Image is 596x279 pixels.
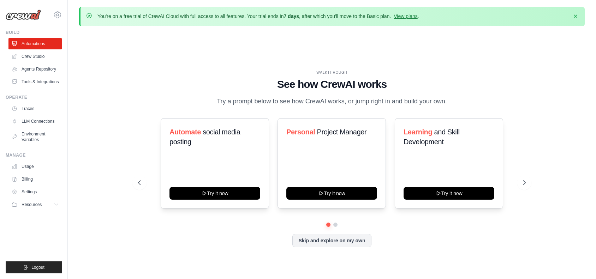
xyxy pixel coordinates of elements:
[138,70,526,75] div: WALKTHROUGH
[31,265,44,270] span: Logout
[8,116,62,127] a: LLM Connections
[169,128,240,146] span: social media posting
[6,30,62,35] div: Build
[8,63,62,75] a: Agents Repository
[404,128,432,136] span: Learning
[8,128,62,145] a: Environment Variables
[286,187,377,200] button: Try it now
[6,95,62,100] div: Operate
[8,174,62,185] a: Billing
[169,128,201,136] span: Automate
[404,187,494,200] button: Try it now
[97,13,419,20] p: You're on a free trial of CrewAI Cloud with full access to all features. Your trial ends in , aft...
[138,78,526,91] h1: See how CrewAI works
[8,186,62,198] a: Settings
[8,76,62,87] a: Tools & Integrations
[8,199,62,210] button: Resources
[169,187,260,200] button: Try it now
[317,128,367,136] span: Project Manager
[8,38,62,49] a: Automations
[6,10,41,20] img: Logo
[404,128,459,146] span: and Skill Development
[8,51,62,62] a: Crew Studio
[8,103,62,114] a: Traces
[292,234,371,247] button: Skip and explore on my own
[213,96,451,107] p: Try a prompt below to see how CrewAI works, or jump right in and build your own.
[6,152,62,158] div: Manage
[286,128,315,136] span: Personal
[394,13,417,19] a: View plans
[22,202,42,207] span: Resources
[284,13,299,19] strong: 7 days
[6,261,62,273] button: Logout
[8,161,62,172] a: Usage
